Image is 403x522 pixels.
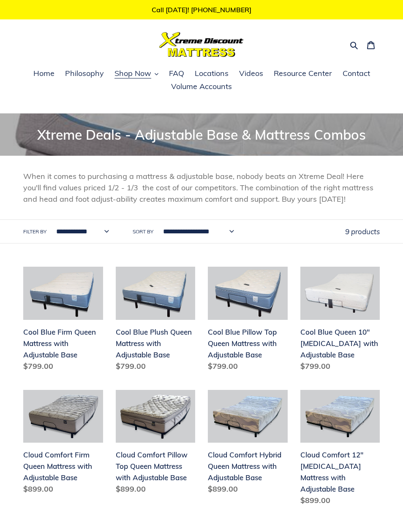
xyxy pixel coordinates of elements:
a: Cool Blue Pillow Top Queen Mattress with Adjustable Base [208,267,288,375]
a: Contact [338,68,374,80]
a: Videos [235,68,267,80]
a: Cloud Comfort Hybrid Queen Mattress with Adjustable Base [208,390,288,498]
span: Contact [343,68,370,78]
span: Resource Center [274,68,332,78]
label: Sort by [133,228,153,235]
a: Cloud Comfort 12" Memory Foam Mattress with Adjustable Base [300,390,380,510]
span: Locations [195,68,229,78]
a: Cloud Comfort Firm Queen Mattress with Adjustable Base [23,390,103,498]
a: Cool Blue Plush Queen Mattress with Adjustable Base [116,267,196,375]
a: Cloud Comfort Pillow Top Queen Mattress with Adjustable Base [116,390,196,498]
a: FAQ [165,68,188,80]
a: Locations [191,68,233,80]
span: Videos [239,68,263,78]
a: Philosophy [61,68,108,80]
p: When it comes to purchasing a mattress & adjustable base, nobody beats an Xtreme Deal! Here you'l... [23,170,380,205]
span: FAQ [169,68,184,78]
span: 9 products [345,227,380,236]
button: Shop Now [110,68,163,80]
label: Filter by [23,228,46,235]
span: Home [33,68,54,78]
a: Home [29,68,59,80]
span: Philosophy [65,68,104,78]
span: Shop Now [114,68,151,78]
img: Xtreme Discount Mattress [159,32,244,57]
span: Xtreme Deals - Adjustable Base & Mattress Combos [37,126,366,143]
a: Resource Center [270,68,336,80]
a: Volume Accounts [167,81,236,93]
span: Volume Accounts [171,81,232,92]
a: Cool Blue Queen 10" Memory Foam with Adjustable Base [300,267,380,375]
a: Cool Blue Firm Queen Mattress with Adjustable Base [23,267,103,375]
